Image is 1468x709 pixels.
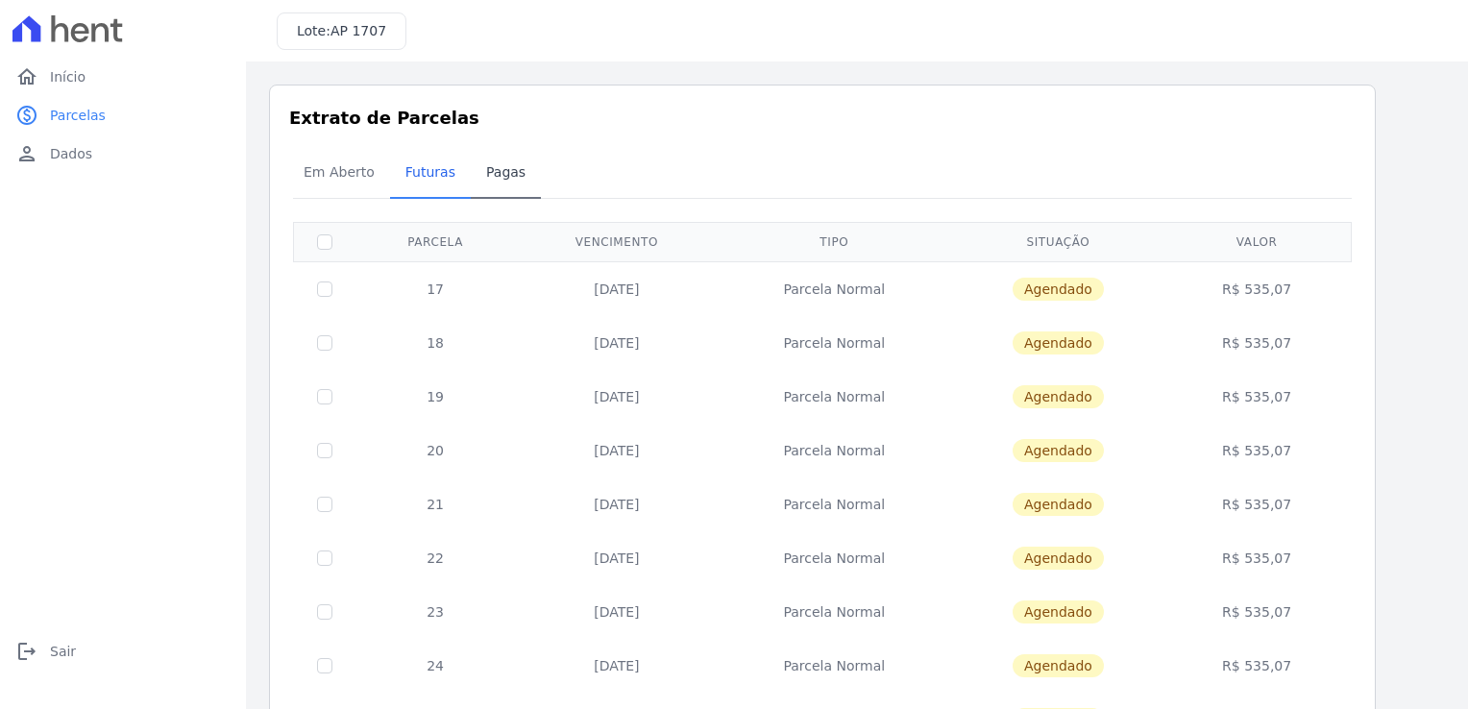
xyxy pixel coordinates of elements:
[390,149,471,199] a: Futuras
[355,370,515,424] td: 19
[1166,639,1348,693] td: R$ 535,07
[1166,531,1348,585] td: R$ 535,07
[1013,385,1104,408] span: Agendado
[1166,370,1348,424] td: R$ 535,07
[718,222,950,261] th: Tipo
[355,261,515,316] td: 17
[515,316,718,370] td: [DATE]
[355,639,515,693] td: 24
[718,424,950,477] td: Parcela Normal
[355,222,515,261] th: Parcela
[297,21,386,41] h3: Lote:
[50,67,86,86] span: Início
[15,104,38,127] i: paid
[515,639,718,693] td: [DATE]
[1166,585,1348,639] td: R$ 535,07
[1166,477,1348,531] td: R$ 535,07
[50,642,76,661] span: Sair
[330,23,386,38] span: AP 1707
[289,105,1356,131] h3: Extrato de Parcelas
[718,585,950,639] td: Parcela Normal
[8,134,238,173] a: personDados
[718,531,950,585] td: Parcela Normal
[50,106,106,125] span: Parcelas
[1013,439,1104,462] span: Agendado
[718,261,950,316] td: Parcela Normal
[718,370,950,424] td: Parcela Normal
[15,142,38,165] i: person
[515,370,718,424] td: [DATE]
[355,531,515,585] td: 22
[394,153,467,191] span: Futuras
[8,96,238,134] a: paidParcelas
[950,222,1166,261] th: Situação
[515,222,718,261] th: Vencimento
[8,632,238,671] a: logoutSair
[515,261,718,316] td: [DATE]
[1166,316,1348,370] td: R$ 535,07
[718,639,950,693] td: Parcela Normal
[1013,547,1104,570] span: Agendado
[1013,654,1104,677] span: Agendado
[1166,261,1348,316] td: R$ 535,07
[1166,424,1348,477] td: R$ 535,07
[8,58,238,96] a: homeInício
[515,424,718,477] td: [DATE]
[1013,278,1104,301] span: Agendado
[355,477,515,531] td: 21
[471,149,541,199] a: Pagas
[15,640,38,663] i: logout
[355,585,515,639] td: 23
[355,316,515,370] td: 18
[50,144,92,163] span: Dados
[1013,600,1104,623] span: Agendado
[475,153,537,191] span: Pagas
[1013,493,1104,516] span: Agendado
[288,149,390,199] a: Em Aberto
[15,65,38,88] i: home
[718,477,950,531] td: Parcela Normal
[1166,222,1348,261] th: Valor
[355,424,515,477] td: 20
[718,316,950,370] td: Parcela Normal
[292,153,386,191] span: Em Aberto
[515,477,718,531] td: [DATE]
[515,531,718,585] td: [DATE]
[1013,331,1104,354] span: Agendado
[515,585,718,639] td: [DATE]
